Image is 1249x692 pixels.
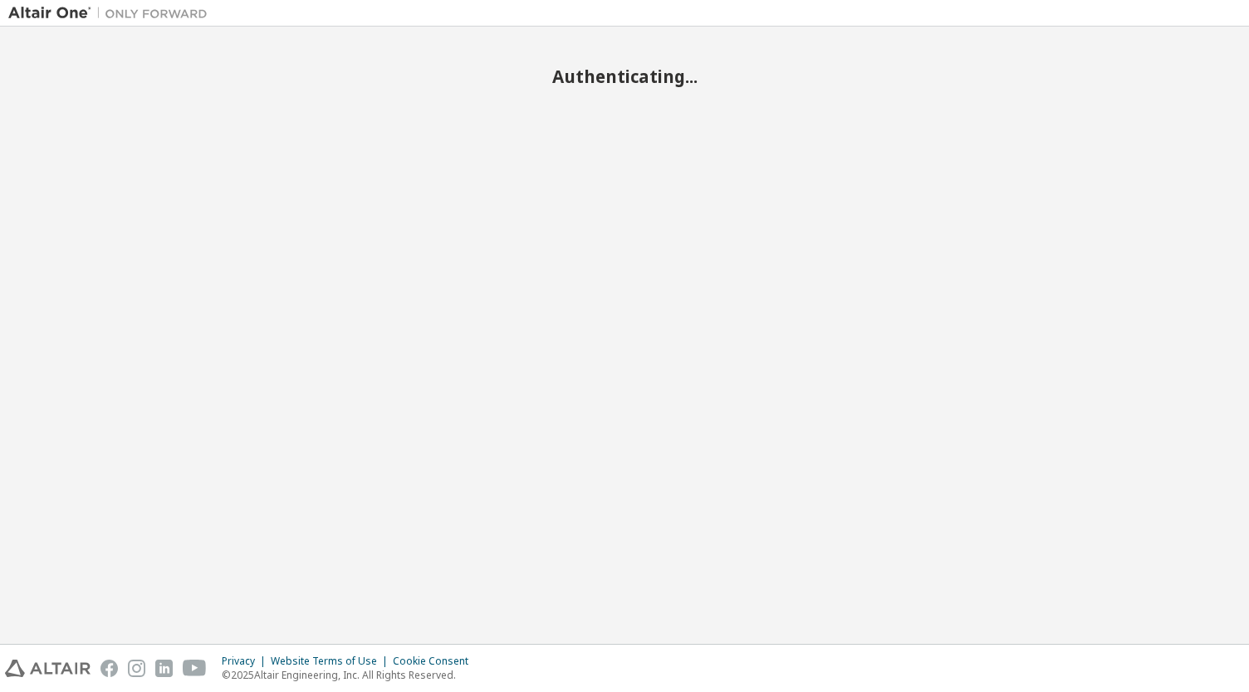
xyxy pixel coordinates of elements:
div: Privacy [222,655,271,668]
h2: Authenticating... [8,66,1241,87]
div: Cookie Consent [393,655,478,668]
img: altair_logo.svg [5,660,91,677]
div: Website Terms of Use [271,655,393,668]
img: instagram.svg [128,660,145,677]
img: facebook.svg [100,660,118,677]
img: Altair One [8,5,216,22]
p: © 2025 Altair Engineering, Inc. All Rights Reserved. [222,668,478,682]
img: linkedin.svg [155,660,173,677]
img: youtube.svg [183,660,207,677]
